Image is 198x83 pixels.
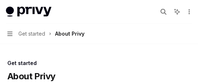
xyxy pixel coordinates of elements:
[7,71,55,82] h1: About Privy
[18,29,45,38] span: Get started
[7,59,191,67] div: Get started
[55,29,84,38] div: About Privy
[185,7,192,17] button: More actions
[6,7,51,17] img: light logo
